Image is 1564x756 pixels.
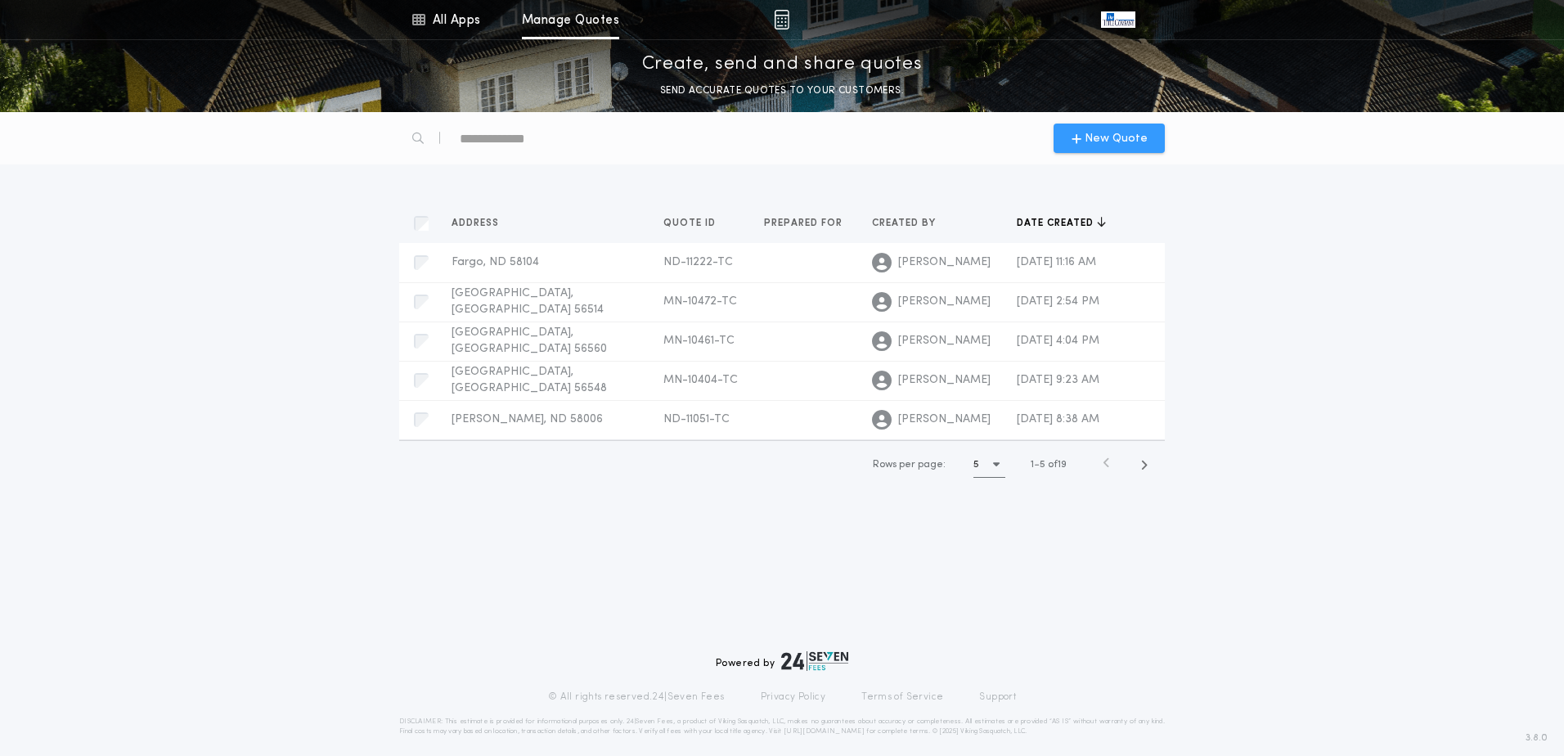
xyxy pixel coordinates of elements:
p: © All rights reserved. 24|Seven Fees [548,691,725,704]
span: [PERSON_NAME] [898,294,991,310]
button: Created by [872,215,948,232]
span: Quote ID [663,217,719,230]
span: Address [452,217,502,230]
button: Quote ID [663,215,728,232]
button: 5 [973,452,1005,478]
button: New Quote [1054,124,1165,153]
span: 5 [1040,460,1045,470]
span: [PERSON_NAME] [898,254,991,271]
span: [GEOGRAPHIC_DATA], [GEOGRAPHIC_DATA] 56514 [452,287,604,316]
span: Fargo, ND 58104 [452,256,539,268]
p: DISCLAIMER: This estimate is provided for informational purposes only. 24|Seven Fees, a product o... [399,717,1165,736]
span: [GEOGRAPHIC_DATA], [GEOGRAPHIC_DATA] 56548 [452,366,607,394]
a: Support [979,691,1016,704]
img: logo [781,651,848,671]
span: [PERSON_NAME] [898,333,991,349]
img: img [774,10,789,29]
span: [DATE] 11:16 AM [1017,256,1096,268]
a: [URL][DOMAIN_NAME] [784,728,865,735]
span: Date created [1017,217,1097,230]
p: SEND ACCURATE QUOTES TO YOUR CUSTOMERS. [660,83,904,99]
span: [GEOGRAPHIC_DATA], [GEOGRAPHIC_DATA] 56560 [452,326,607,355]
img: vs-icon [1101,11,1135,28]
span: 1 [1031,460,1034,470]
span: [DATE] 9:23 AM [1017,374,1099,386]
a: Privacy Policy [761,691,826,704]
p: Create, send and share quotes [642,52,923,78]
span: [DATE] 4:04 PM [1017,335,1099,347]
span: MN-10472-TC [663,295,737,308]
span: [PERSON_NAME] [898,372,991,389]
span: [PERSON_NAME] [898,412,991,428]
span: Rows per page: [873,460,946,470]
span: ND-11051-TC [663,413,730,425]
span: of 19 [1048,457,1067,472]
span: Prepared for [764,217,846,230]
button: Date created [1017,215,1106,232]
span: [DATE] 8:38 AM [1017,413,1099,425]
span: 3.8.0 [1526,731,1548,745]
div: Powered by [716,651,848,671]
span: MN-10404-TC [663,374,738,386]
a: Terms of Service [861,691,943,704]
span: Created by [872,217,939,230]
span: [DATE] 2:54 PM [1017,295,1099,308]
span: ND-11222-TC [663,256,733,268]
span: MN-10461-TC [663,335,735,347]
h1: 5 [973,457,979,473]
span: New Quote [1085,130,1148,147]
span: [PERSON_NAME], ND 58006 [452,413,603,425]
button: Address [452,215,511,232]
